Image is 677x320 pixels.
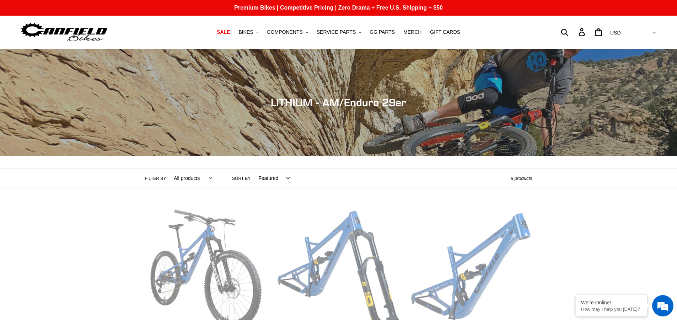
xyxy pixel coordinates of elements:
span: MERCH [403,29,421,35]
button: BIKES [235,27,262,37]
div: We're Online! [581,300,641,305]
label: Sort by [232,175,251,182]
p: How may I help you today? [581,306,641,312]
span: SALE [217,29,230,35]
a: GG PARTS [366,27,398,37]
a: GIFT CARDS [426,27,464,37]
span: GG PARTS [370,29,395,35]
span: GIFT CARDS [430,29,460,35]
span: COMPONENTS [267,29,303,35]
button: SERVICE PARTS [313,27,365,37]
a: MERCH [400,27,425,37]
button: COMPONENTS [264,27,312,37]
a: SALE [213,27,233,37]
span: 8 products [511,176,532,181]
span: LITHIUM - AM/Enduro 29er [271,96,406,109]
img: Canfield Bikes [20,21,108,43]
input: Search [565,24,583,40]
label: Filter by [145,175,166,182]
span: BIKES [238,29,253,35]
span: SERVICE PARTS [317,29,356,35]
